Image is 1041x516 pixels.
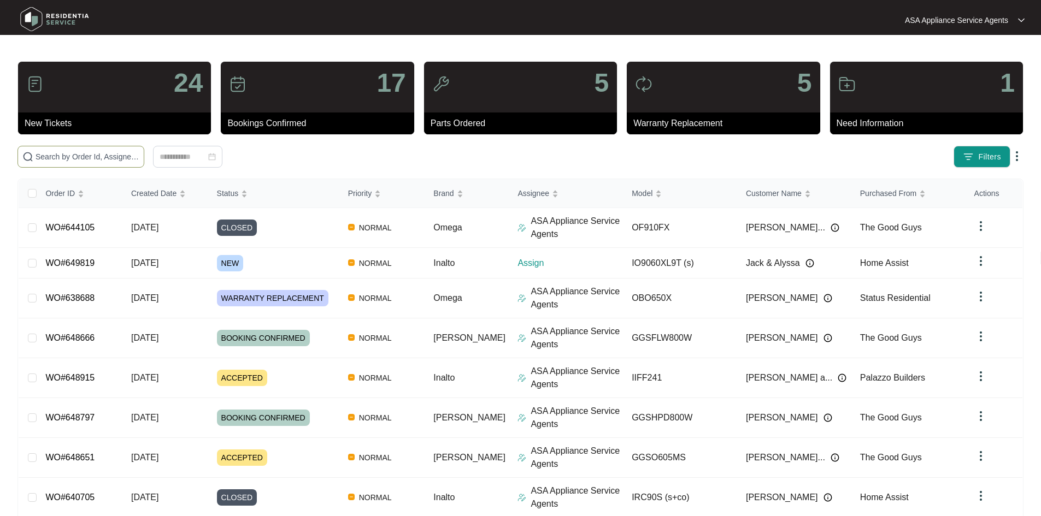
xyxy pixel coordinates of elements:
span: [PERSON_NAME] [433,413,505,422]
span: Status [217,187,239,199]
span: [DATE] [131,333,158,342]
img: Vercel Logo [348,334,355,341]
a: WO#649819 [45,258,95,268]
a: WO#638688 [45,293,95,303]
span: [PERSON_NAME] [433,453,505,462]
span: The Good Guys [860,453,922,462]
a: WO#648797 [45,413,95,422]
span: Home Assist [860,493,909,502]
span: [DATE] [131,293,158,303]
span: NORMAL [355,371,396,384]
th: Actions [966,179,1022,208]
img: dropdown arrow [974,290,987,303]
img: dropdown arrow [974,254,987,268]
span: Created Date [131,187,177,199]
p: Bookings Confirmed [227,117,414,130]
img: Vercel Logo [348,259,355,266]
img: icon [635,75,652,93]
span: [DATE] [131,258,158,268]
img: Info icon [831,223,839,232]
img: Assigner Icon [517,413,526,422]
img: search-icon [22,151,33,162]
span: [PERSON_NAME] [746,331,818,345]
span: Inalto [433,373,455,382]
p: ASA Appliance Service Agents [531,365,623,391]
span: CLOSED [217,489,257,506]
span: [PERSON_NAME] [746,292,818,305]
p: 5 [594,70,609,96]
span: ACCEPTED [217,370,267,386]
th: Model [623,179,737,208]
img: Info icon [824,334,832,342]
td: GGSHPD800W [623,398,737,438]
span: NEW [217,255,244,271]
p: New Tickets [25,117,211,130]
th: Created Date [122,179,208,208]
th: Assignee [509,179,623,208]
img: Vercel Logo [348,414,355,420]
p: 1 [1000,70,1015,96]
img: Info icon [838,373,846,382]
td: IO9060XL9T (s) [623,248,737,278]
span: Order ID [45,187,75,199]
img: Assigner Icon [517,294,526,303]
p: ASA Appliance Service Agents [531,215,623,241]
img: dropdown arrow [974,330,987,343]
img: dropdown arrow [974,410,987,423]
img: Info icon [805,259,814,268]
span: Brand [433,187,454,199]
img: Assigner Icon [517,334,526,342]
span: Inalto [433,493,455,502]
p: ASA Appliance Service Agents [531,444,623,471]
img: Info icon [824,493,832,502]
span: Omega [433,223,462,232]
span: The Good Guys [860,223,922,232]
a: WO#644105 [45,223,95,232]
span: Model [632,187,652,199]
img: Vercel Logo [348,454,355,460]
span: [PERSON_NAME]... [746,451,825,464]
span: [DATE] [131,223,158,232]
span: [DATE] [131,493,158,502]
img: Vercel Logo [348,294,355,301]
span: [PERSON_NAME] [746,491,818,504]
p: ASA Appliance Service Agents [531,325,623,351]
span: Priority [348,187,372,199]
a: WO#648666 [45,333,95,342]
img: dropdown arrow [974,449,987,462]
p: 5 [797,70,812,96]
p: ASA Appliance Service Agents [531,285,623,311]
span: Purchased From [860,187,916,199]
span: Home Assist [860,258,909,268]
img: Info icon [824,413,832,422]
img: Vercel Logo [348,494,355,500]
span: [DATE] [131,413,158,422]
td: OBO650X [623,278,737,318]
span: Filters [978,151,1001,163]
th: Order ID [37,179,122,208]
a: WO#648915 [45,373,95,382]
p: 17 [377,70,405,96]
img: dropdown arrow [1018,17,1025,23]
img: icon [432,75,450,93]
span: [DATE] [131,373,158,382]
th: Priority [339,179,425,208]
img: dropdown arrow [974,489,987,502]
img: dropdown arrow [1010,150,1024,163]
td: GGSFLW800W [623,318,737,358]
span: NORMAL [355,491,396,504]
a: WO#640705 [45,493,95,502]
span: Assignee [517,187,549,199]
p: ASA Appliance Service Agents [905,15,1008,26]
img: filter icon [963,151,974,162]
p: Assign [517,257,623,270]
p: ASA Appliance Service Agents [531,405,623,431]
td: IIFF241 [623,358,737,398]
img: icon [229,75,246,93]
p: 24 [174,70,203,96]
img: dropdown arrow [974,220,987,233]
img: Info icon [824,294,832,303]
th: Customer Name [737,179,851,208]
span: WARRANTY REPLACEMENT [217,290,328,306]
span: Status Residential [860,293,931,303]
